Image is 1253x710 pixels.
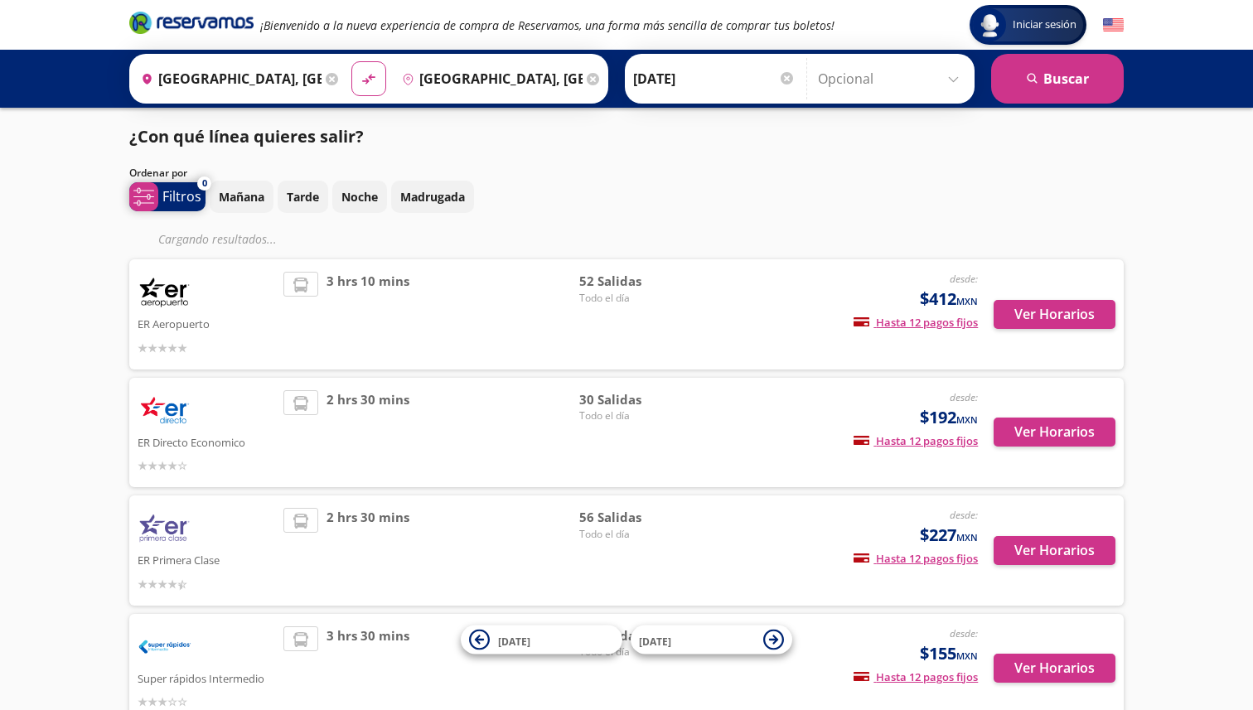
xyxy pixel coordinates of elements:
[202,176,207,191] span: 0
[327,390,409,476] span: 2 hrs 30 mins
[818,58,966,99] input: Opcional
[138,313,275,333] p: ER Aeropuerto
[920,287,978,312] span: $412
[210,181,273,213] button: Mañana
[278,181,328,213] button: Tarde
[138,668,275,688] p: Super rápidos Intermedio
[327,508,409,593] span: 2 hrs 30 mins
[854,315,978,330] span: Hasta 12 pagos fijos
[461,625,622,654] button: [DATE]
[158,231,277,247] em: Cargando resultados ...
[498,634,530,648] span: [DATE]
[579,291,695,306] span: Todo el día
[579,508,695,527] span: 56 Salidas
[138,508,191,549] img: ER Primera Clase
[956,413,978,426] small: MXN
[956,650,978,662] small: MXN
[639,634,671,648] span: [DATE]
[950,390,978,404] em: desde:
[162,186,201,206] p: Filtros
[138,549,275,569] p: ER Primera Clase
[994,418,1115,447] button: Ver Horarios
[579,527,695,542] span: Todo el día
[391,181,474,213] button: Madrugada
[134,58,322,99] input: Buscar Origen
[129,124,364,149] p: ¿Con qué línea quieres salir?
[950,626,978,640] em: desde:
[1006,17,1083,33] span: Iniciar sesión
[854,551,978,566] span: Hasta 12 pagos fijos
[332,181,387,213] button: Noche
[956,295,978,307] small: MXN
[138,432,275,452] p: ER Directo Economico
[991,54,1124,104] button: Buscar
[138,272,191,313] img: ER Aeropuerto
[129,10,254,40] a: Brand Logo
[129,166,187,181] p: Ordenar por
[854,433,978,448] span: Hasta 12 pagos fijos
[129,182,206,211] button: 0Filtros
[631,625,792,654] button: [DATE]
[633,58,796,99] input: Elegir Fecha
[400,188,465,205] p: Madrugada
[219,188,264,205] p: Mañana
[579,272,695,291] span: 52 Salidas
[341,188,378,205] p: Noche
[395,58,583,99] input: Buscar Destino
[260,17,835,33] em: ¡Bienvenido a la nueva experiencia de compra de Reservamos, una forma más sencilla de comprar tus...
[129,10,254,35] i: Brand Logo
[950,272,978,286] em: desde:
[994,300,1115,329] button: Ver Horarios
[854,669,978,684] span: Hasta 12 pagos fijos
[956,531,978,543] small: MXN
[994,536,1115,565] button: Ver Horarios
[920,523,978,548] span: $227
[287,188,319,205] p: Tarde
[138,390,191,432] img: ER Directo Economico
[920,641,978,666] span: $155
[138,626,191,668] img: Super rápidos Intermedio
[950,508,978,522] em: desde:
[579,408,695,423] span: Todo el día
[579,390,695,409] span: 30 Salidas
[920,405,978,430] span: $192
[327,272,409,357] span: 3 hrs 10 mins
[994,654,1115,683] button: Ver Horarios
[1103,15,1124,36] button: English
